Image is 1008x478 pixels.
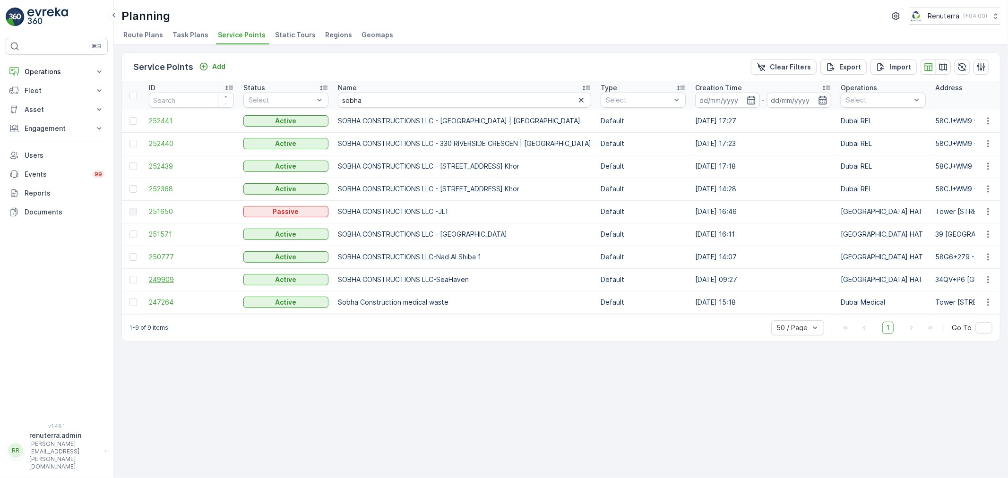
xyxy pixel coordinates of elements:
[6,165,108,184] a: Events99
[276,275,297,284] p: Active
[6,119,108,138] button: Engagement
[928,11,959,21] p: Renuterra
[149,184,234,194] a: 252368
[841,83,877,93] p: Operations
[601,83,617,93] p: Type
[129,117,137,125] div: Toggle Row Selected
[243,274,328,285] button: Active
[333,200,596,223] td: SOBHA CONSTRUCTIONS LLC -JLT
[6,423,108,429] span: v 1.48.1
[690,291,836,314] td: [DATE] 15:18
[909,8,1000,25] button: Renuterra(+04:00)
[6,8,25,26] img: logo
[243,161,328,172] button: Active
[276,184,297,194] p: Active
[133,60,193,74] p: Service Points
[195,61,229,72] button: Add
[276,298,297,307] p: Active
[129,162,137,170] div: Toggle Row Selected
[333,178,596,200] td: SOBHA CONSTRUCTIONS LLC - [STREET_ADDRESS] Khor
[276,162,297,171] p: Active
[333,268,596,291] td: SOBHA CONSTRUCTIONS LLC-SeaHaven
[129,324,168,332] p: 1-9 of 9 items
[362,30,393,40] span: Geomaps
[690,223,836,246] td: [DATE] 16:11
[690,268,836,291] td: [DATE] 09:27
[123,30,163,40] span: Route Plans
[243,251,328,263] button: Active
[333,110,596,132] td: SOBHA CONSTRUCTIONS LLC - [GEOGRAPHIC_DATA] | [GEOGRAPHIC_DATA]
[6,146,108,165] a: Users
[596,178,690,200] td: Default
[25,207,104,217] p: Documents
[212,62,225,71] p: Add
[6,81,108,100] button: Fleet
[6,203,108,222] a: Documents
[836,110,930,132] td: Dubai REL
[695,93,760,108] input: dd/mm/yyyy
[6,100,108,119] button: Asset
[149,162,234,171] a: 252439
[149,139,234,148] a: 252440
[839,62,861,72] p: Export
[338,93,591,108] input: Search
[149,275,234,284] a: 249909
[338,83,357,93] p: Name
[218,30,266,40] span: Service Points
[935,83,963,93] p: Address
[6,184,108,203] a: Reports
[836,155,930,178] td: Dubai REL
[149,230,234,239] a: 251571
[596,155,690,178] td: Default
[243,138,328,149] button: Active
[25,151,104,160] p: Users
[836,200,930,223] td: [GEOGRAPHIC_DATA] HAT
[25,170,87,179] p: Events
[333,132,596,155] td: SOBHA CONSTRUCTIONS LLC - 330 RIVERSIDE CRESCEN | [GEOGRAPHIC_DATA]
[149,116,234,126] span: 252441
[243,83,265,93] p: Status
[92,43,101,50] p: ⌘B
[25,124,89,133] p: Engagement
[333,223,596,246] td: SOBHA CONSTRUCTIONS LLC - [GEOGRAPHIC_DATA]
[129,140,137,147] div: Toggle Row Selected
[129,208,137,215] div: Toggle Row Selected
[690,132,836,155] td: [DATE] 17:23
[276,230,297,239] p: Active
[149,83,155,93] p: ID
[690,246,836,268] td: [DATE] 14:07
[952,323,972,333] span: Go To
[276,252,297,262] p: Active
[129,185,137,193] div: Toggle Row Selected
[276,116,297,126] p: Active
[606,95,671,105] p: Select
[29,440,100,470] p: [PERSON_NAME][EMAIL_ADDRESS][PERSON_NAME][DOMAIN_NAME]
[333,291,596,314] td: Sobha Construction medical waste
[770,62,811,72] p: Clear Filters
[870,60,917,75] button: Import
[751,60,817,75] button: Clear Filters
[690,155,836,178] td: [DATE] 17:18
[121,9,170,24] p: Planning
[8,443,23,458] div: RR
[836,132,930,155] td: Dubai REL
[596,246,690,268] td: Default
[695,83,742,93] p: Creation Time
[333,155,596,178] td: SOBHA CONSTRUCTIONS LLC - [STREET_ADDRESS] Khor
[25,188,104,198] p: Reports
[836,268,930,291] td: [GEOGRAPHIC_DATA] HAT
[836,178,930,200] td: Dubai REL
[27,8,68,26] img: logo_light-DOdMpM7g.png
[29,431,100,440] p: renuterra.admin
[889,62,911,72] p: Import
[243,206,328,217] button: Passive
[762,94,765,106] p: -
[596,268,690,291] td: Default
[596,110,690,132] td: Default
[249,95,314,105] p: Select
[243,115,328,127] button: Active
[846,95,911,105] p: Select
